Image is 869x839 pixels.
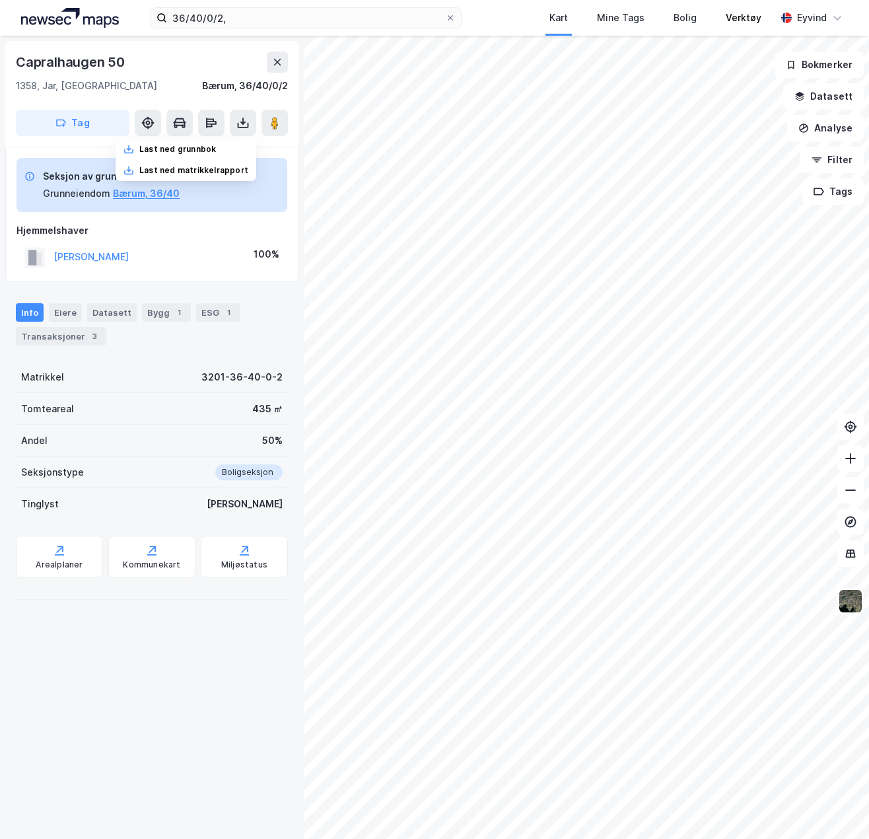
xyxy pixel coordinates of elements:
div: 1 [172,306,186,319]
div: Bygg [142,303,191,322]
div: 1358, Jar, [GEOGRAPHIC_DATA] [16,78,157,94]
div: Grunneiendom [43,186,110,201]
iframe: Chat Widget [803,776,869,839]
div: Info [16,303,44,322]
div: Transaksjoner [16,327,106,346]
input: Søk på adresse, matrikkel, gårdeiere, leietakere eller personer [167,8,445,28]
div: Last ned matrikkelrapport [139,165,248,176]
div: Miljøstatus [221,560,267,570]
div: Seksjon av grunneiendom [43,168,180,184]
div: Andel [21,433,48,449]
div: 1 [222,306,235,319]
div: Arealplaner [36,560,83,570]
div: Verktøy [726,10,761,26]
div: Capralhaugen 50 [16,52,127,73]
img: 9k= [838,589,863,614]
div: [PERSON_NAME] [207,496,283,512]
div: Tomteareal [21,401,74,417]
div: Eiere [49,303,82,322]
button: Analyse [787,115,864,141]
div: Tinglyst [21,496,59,512]
button: Bokmerker [775,52,864,78]
button: Tag [16,110,129,136]
div: Matrikkel [21,369,64,385]
div: Bærum, 36/40/0/2 [202,78,288,94]
div: Mine Tags [597,10,644,26]
div: 100% [254,246,279,262]
div: Last ned grunnbok [139,144,216,155]
div: Kontrollprogram for chat [803,776,869,839]
div: ESG [196,303,240,322]
img: logo.a4113a55bc3d86da70a041830d287a7e.svg [21,8,119,28]
button: Filter [800,147,864,173]
div: Hjemmelshaver [17,223,287,238]
button: Bærum, 36/40 [113,186,180,201]
div: Kommunekart [123,560,180,570]
div: Datasett [87,303,137,322]
div: 50% [262,433,283,449]
div: Bolig [674,10,697,26]
div: Eyvind [797,10,827,26]
div: Kart [549,10,568,26]
div: Seksjonstype [21,464,84,480]
div: 3201-36-40-0-2 [201,369,283,385]
div: 3 [88,330,101,343]
div: 435 ㎡ [252,401,283,417]
button: Tags [802,178,864,205]
button: Datasett [783,83,864,110]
